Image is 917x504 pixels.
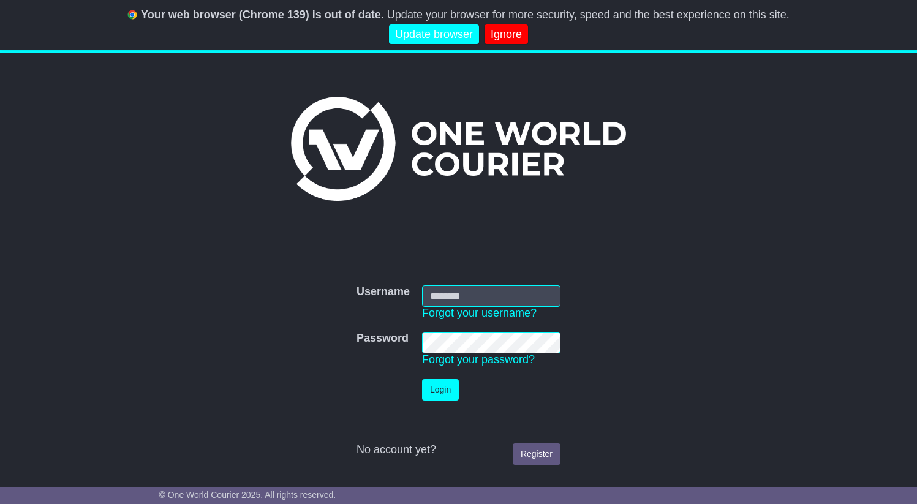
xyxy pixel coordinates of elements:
label: Username [357,285,410,299]
button: Login [422,379,459,401]
a: Update browser [389,24,479,45]
span: © One World Courier 2025. All rights reserved. [159,490,336,500]
b: Your web browser (Chrome 139) is out of date. [141,9,384,21]
a: Ignore [485,24,528,45]
img: One World [291,97,625,201]
div: No account yet? [357,443,560,457]
a: Forgot your password? [422,353,535,366]
a: Forgot your username? [422,307,537,319]
span: Update your browser for more security, speed and the best experience on this site. [387,9,790,21]
label: Password [357,332,409,345]
a: Register [513,443,560,465]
